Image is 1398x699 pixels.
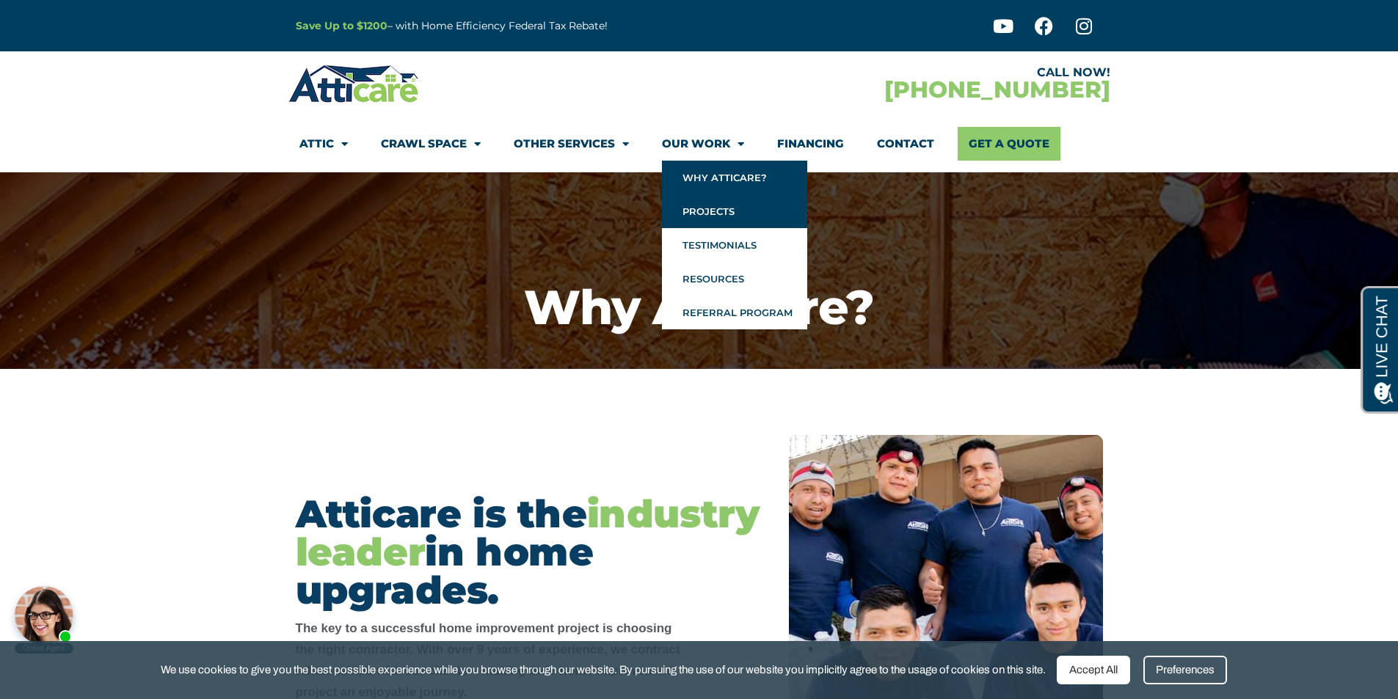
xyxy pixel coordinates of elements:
a: Financing [777,127,844,161]
a: Referral Program [662,296,807,329]
h2: Atticare is the in home upgrades. [296,495,760,610]
span: industry leader [296,491,760,575]
div: Preferences [1143,656,1227,684]
a: Crawl Space [381,127,481,161]
span: Opens a chat window [36,12,118,30]
a: Other Services [514,127,629,161]
a: Save Up to $1200 [296,19,387,32]
div: Accept All [1057,656,1130,684]
a: Projects [662,194,807,228]
ul: Our Work [662,161,807,329]
div: CALL NOW! [699,67,1110,78]
a: Contact [877,127,934,161]
nav: Menu [299,127,1099,161]
iframe: Chat Invitation [7,545,242,655]
a: Resources [662,262,807,296]
span: We use cookies to give you the best possible experience while you browse through our website. By ... [161,661,1046,679]
h1: Why Atticare? [7,283,1391,331]
h6: About Us [7,270,1391,283]
a: Get A Quote [958,127,1060,161]
a: Attic [299,127,348,161]
a: Why Atticare? [662,161,807,194]
a: Our Work [662,127,744,161]
a: Testimonials [662,228,807,262]
p: – with Home Efficiency Federal Tax Rebate! [296,18,771,34]
strong: The key to a successful home improvement project is choosing the right contractor. With over 9 ye... [296,621,680,698]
